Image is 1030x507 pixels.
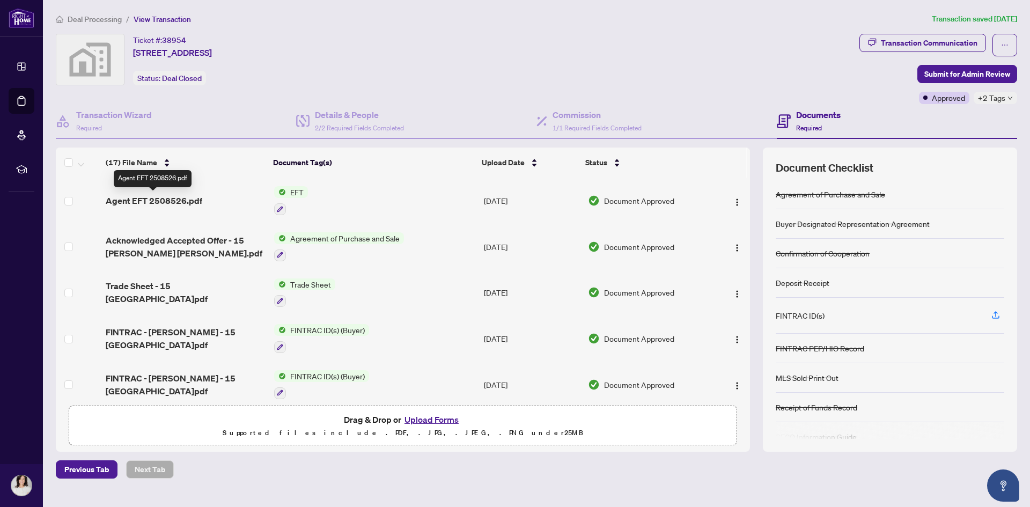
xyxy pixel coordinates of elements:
span: View Transaction [134,14,191,24]
span: Status [585,157,607,168]
img: Status Icon [274,370,286,382]
li: / [126,13,129,25]
span: Document Approved [604,241,674,253]
img: Logo [733,290,741,298]
span: Deal Processing [68,14,122,24]
span: Approved [932,92,965,104]
button: Status IconAgreement of Purchase and Sale [274,232,404,261]
span: Required [796,124,822,132]
span: Upload Date [482,157,525,168]
span: Drag & Drop orUpload FormsSupported files include .PDF, .JPG, .JPEG, .PNG under25MB [69,406,737,446]
span: Document Approved [604,195,674,207]
img: svg%3e [56,34,124,85]
h4: Documents [796,108,841,121]
button: Status IconEFT [274,186,308,215]
span: Drag & Drop or [344,413,462,427]
td: [DATE] [480,315,584,362]
th: (17) File Name [101,148,269,178]
td: [DATE] [480,270,584,316]
button: Submit for Admin Review [917,65,1017,83]
button: Next Tab [126,460,174,479]
button: Open asap [987,469,1019,502]
button: Logo [729,192,746,209]
div: FINTRAC PEP/HIO Record [776,342,864,354]
th: Status [581,148,710,178]
img: Logo [733,198,741,207]
img: Document Status [588,241,600,253]
span: EFT [286,186,308,198]
button: Logo [729,376,746,393]
div: Deposit Receipt [776,277,829,289]
h4: Transaction Wizard [76,108,152,121]
button: Status IconTrade Sheet [274,278,335,307]
span: 1/1 Required Fields Completed [553,124,642,132]
span: Document Approved [604,286,674,298]
span: 38954 [162,35,186,45]
span: [STREET_ADDRESS] [133,46,212,59]
th: Upload Date [477,148,581,178]
div: Ticket #: [133,34,186,46]
div: Status: [133,71,206,85]
span: Required [76,124,102,132]
div: Transaction Communication [881,34,977,52]
button: Previous Tab [56,460,117,479]
button: Logo [729,238,746,255]
span: Acknowledged Accepted Offer - 15 [PERSON_NAME] [PERSON_NAME].pdf [106,234,265,260]
button: Logo [729,284,746,301]
span: Previous Tab [64,461,109,478]
div: Agreement of Purchase and Sale [776,188,885,200]
span: ellipsis [1001,41,1009,49]
div: MLS Sold Print Out [776,372,838,384]
span: Trade Sheet [286,278,335,290]
th: Document Tag(s) [269,148,478,178]
div: Agent EFT 2508526.pdf [114,170,192,187]
span: FINTRAC - [PERSON_NAME] - 15 [GEOGRAPHIC_DATA]pdf [106,372,265,398]
span: Trade Sheet - 15 [GEOGRAPHIC_DATA]pdf [106,280,265,305]
img: Status Icon [274,232,286,244]
td: [DATE] [480,362,584,408]
span: FINTRAC - [PERSON_NAME] - 15 [GEOGRAPHIC_DATA]pdf [106,326,265,351]
p: Supported files include .PDF, .JPG, .JPEG, .PNG under 25 MB [76,427,730,439]
img: Profile Icon [11,475,32,496]
span: (17) File Name [106,157,157,168]
button: Upload Forms [401,413,462,427]
img: Document Status [588,333,600,344]
img: logo [9,8,34,28]
span: Agent EFT 2508526.pdf [106,194,202,207]
span: Deal Closed [162,74,202,83]
img: Status Icon [274,278,286,290]
div: Confirmation of Cooperation [776,247,870,259]
span: home [56,16,63,23]
article: Transaction saved [DATE] [932,13,1017,25]
span: down [1007,95,1013,101]
button: Transaction Communication [859,34,986,52]
img: Document Status [588,286,600,298]
div: FINTRAC ID(s) [776,310,825,321]
span: Agreement of Purchase and Sale [286,232,404,244]
button: Logo [729,330,746,347]
span: +2 Tags [978,92,1005,104]
img: Status Icon [274,324,286,336]
span: Document Checklist [776,160,873,175]
h4: Details & People [315,108,404,121]
button: Status IconFINTRAC ID(s) (Buyer) [274,324,369,353]
img: Document Status [588,379,600,391]
span: Document Approved [604,379,674,391]
td: [DATE] [480,178,584,224]
span: 2/2 Required Fields Completed [315,124,404,132]
span: FINTRAC ID(s) (Buyer) [286,324,369,336]
td: [DATE] [480,224,584,270]
div: Receipt of Funds Record [776,401,857,413]
h4: Commission [553,108,642,121]
img: Document Status [588,195,600,207]
div: Buyer Designated Representation Agreement [776,218,930,230]
img: Status Icon [274,186,286,198]
img: Logo [733,381,741,390]
button: Status IconFINTRAC ID(s) (Buyer) [274,370,369,399]
span: Document Approved [604,333,674,344]
span: FINTRAC ID(s) (Buyer) [286,370,369,382]
img: Logo [733,244,741,252]
span: Submit for Admin Review [924,65,1010,83]
img: Logo [733,335,741,344]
